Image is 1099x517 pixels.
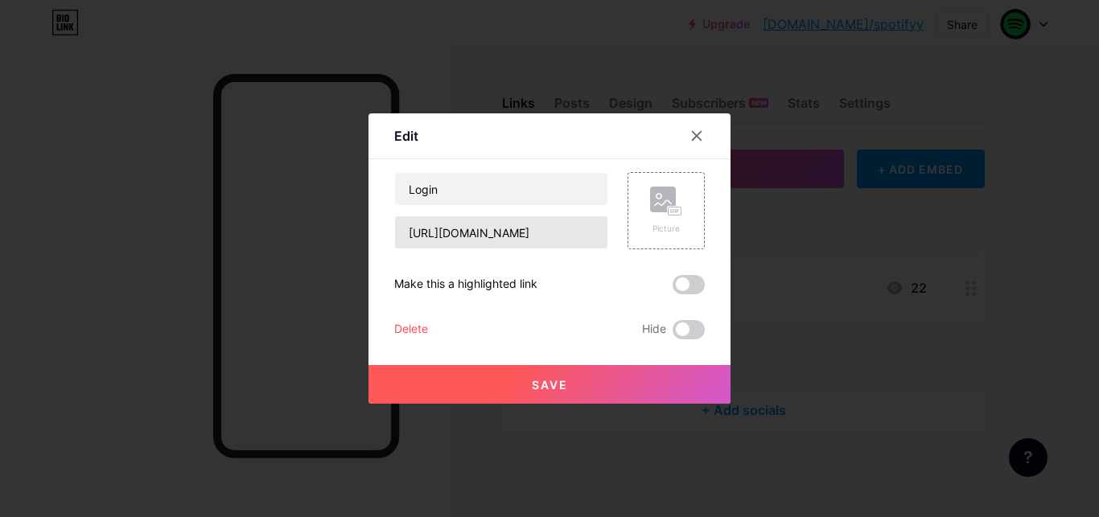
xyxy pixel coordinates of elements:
[394,275,537,294] div: Make this a highlighted link
[532,378,568,392] span: Save
[394,126,418,146] div: Edit
[395,173,607,205] input: Title
[395,216,607,248] input: URL
[368,365,731,404] button: Save
[650,223,682,235] div: Picture
[642,320,666,339] span: Hide
[394,320,428,339] div: Delete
